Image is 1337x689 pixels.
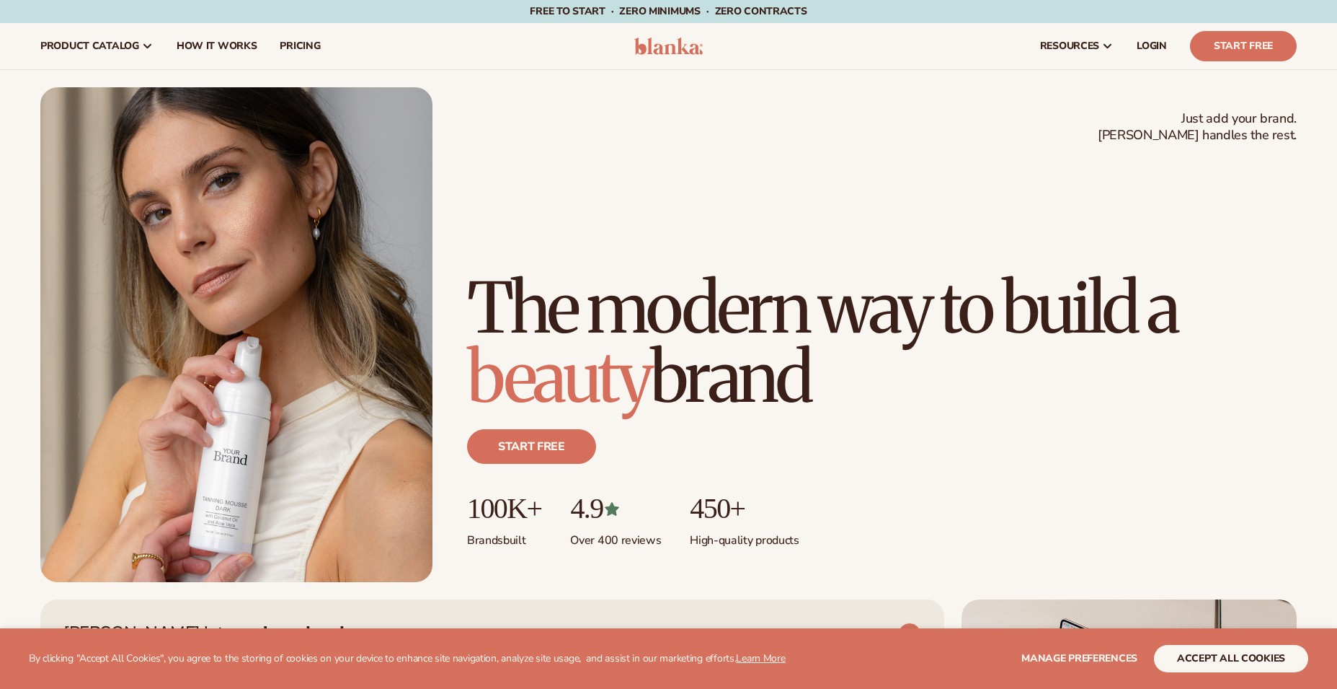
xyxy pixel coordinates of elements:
a: LOGIN [1125,23,1178,69]
span: How It Works [177,40,257,52]
p: 4.9 [570,493,661,525]
button: Manage preferences [1021,645,1137,672]
img: Female holding tanning mousse. [40,87,432,582]
p: Brands built [467,525,541,548]
a: How It Works [165,23,269,69]
p: By clicking "Accept All Cookies", you agree to the storing of cookies on your device to enhance s... [29,653,786,665]
a: Start free [467,429,596,464]
a: pricing [268,23,332,69]
p: 100K+ [467,493,541,525]
span: product catalog [40,40,139,52]
span: beauty [467,334,650,421]
a: Start Free [1190,31,1297,61]
p: High-quality products [690,525,799,548]
span: Free to start · ZERO minimums · ZERO contracts [530,4,807,18]
p: Over 400 reviews [570,525,661,548]
a: product catalog [29,23,165,69]
img: logo [634,38,703,55]
span: pricing [280,40,320,52]
a: resources [1029,23,1125,69]
span: LOGIN [1137,40,1167,52]
a: Learn More [736,651,785,665]
span: resources [1040,40,1099,52]
h1: The modern way to build a brand [467,273,1297,412]
button: accept all cookies [1154,645,1308,672]
span: Manage preferences [1021,651,1137,665]
a: VIEW PRODUCTS [795,623,921,646]
span: Just add your brand. [PERSON_NAME] handles the rest. [1098,110,1297,144]
p: 450+ [690,493,799,525]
